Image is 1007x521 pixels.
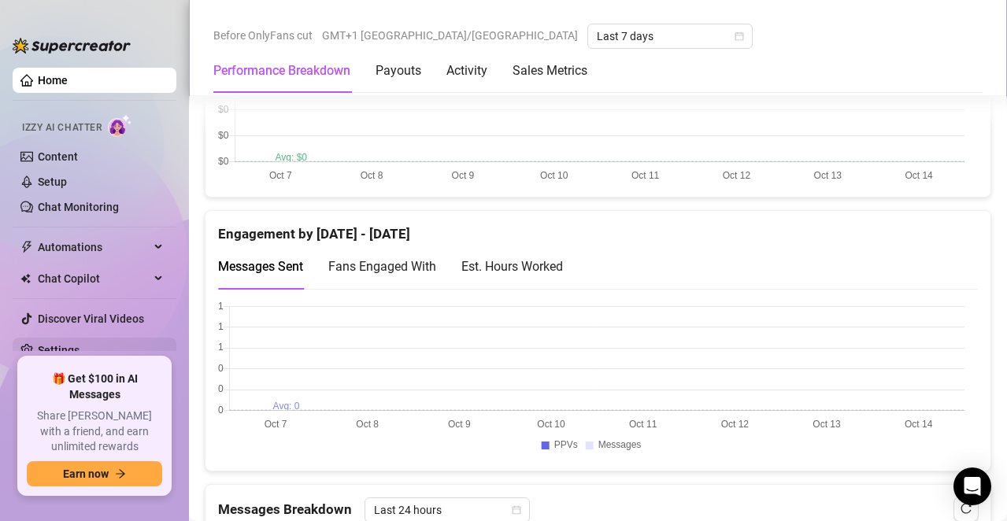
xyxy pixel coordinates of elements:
[27,461,162,486] button: Earn nowarrow-right
[213,24,313,47] span: Before OnlyFans cut
[38,74,68,87] a: Home
[38,150,78,163] a: Content
[63,467,109,480] span: Earn now
[27,371,162,402] span: 🎁 Get $100 in AI Messages
[513,61,587,80] div: Sales Metrics
[38,201,119,213] a: Chat Monitoring
[218,211,978,245] div: Engagement by [DATE] - [DATE]
[20,273,31,284] img: Chat Copilot
[13,38,131,54] img: logo-BBDzfeDw.svg
[38,344,80,357] a: Settings
[446,61,487,80] div: Activity
[328,259,436,274] span: Fans Engaged With
[38,266,150,291] span: Chat Copilot
[218,259,303,274] span: Messages Sent
[115,468,126,479] span: arrow-right
[20,241,33,253] span: thunderbolt
[961,503,972,514] span: reload
[322,24,578,47] span: GMT+1 [GEOGRAPHIC_DATA]/[GEOGRAPHIC_DATA]
[735,31,744,41] span: calendar
[38,312,144,325] a: Discover Viral Videos
[22,120,102,135] span: Izzy AI Chatter
[38,176,67,188] a: Setup
[512,505,521,515] span: calendar
[108,114,132,137] img: AI Chatter
[953,467,991,505] div: Open Intercom Messenger
[213,61,350,80] div: Performance Breakdown
[38,235,150,260] span: Automations
[597,24,743,48] span: Last 7 days
[376,61,421,80] div: Payouts
[461,257,563,276] div: Est. Hours Worked
[27,408,162,455] span: Share [PERSON_NAME] with a friend, and earn unlimited rewards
